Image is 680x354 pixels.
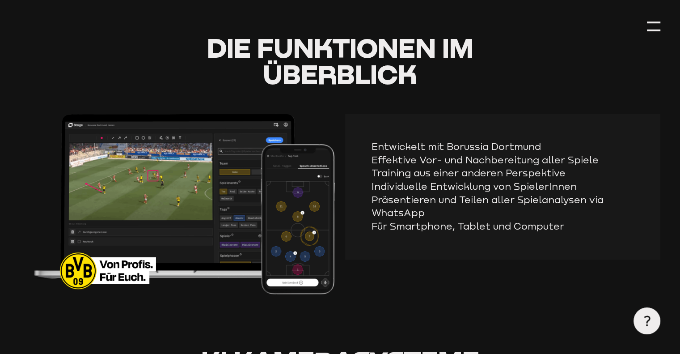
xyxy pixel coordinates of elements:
span: Die Funktionen im Überblick [207,31,473,90]
img: Group-7.png [20,114,335,294]
li: Individuelle Entwicklung von SpielerInnen [372,180,634,193]
li: Training aus einer anderen Perspektive [372,166,634,180]
li: Für Smartphone, Tablet und Computer [372,220,634,233]
li: Effektive Vor- und Nachbereitung aller Spiele [372,154,634,167]
li: Entwickelt mit Borussia Dortmund [372,140,634,154]
li: Präsentieren und Teilen aller Spielanalysen via WhatsApp [372,193,634,220]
